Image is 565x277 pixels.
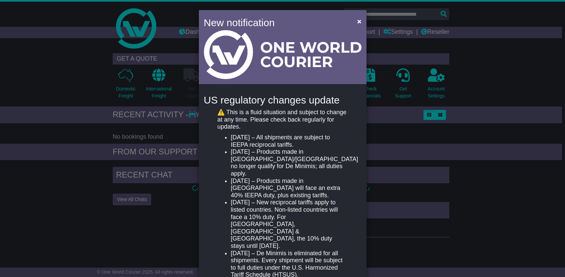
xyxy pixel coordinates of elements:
[204,94,361,106] h4: US regulatory changes update
[204,15,348,30] h4: New notification
[204,30,361,79] img: Light
[231,148,347,177] li: [DATE] – Products made in [GEOGRAPHIC_DATA]/[GEOGRAPHIC_DATA] no longer qualify for De Minimis; a...
[231,199,347,250] li: [DATE] – New reciprocal tariffs apply to listed countries. Non-listed countries will face a 10% d...
[231,134,347,148] li: [DATE] – All shipments are subject to IEEPA reciprocal tariffs.
[354,14,364,28] button: Close
[217,109,347,131] p: ⚠️ This is a fluid situation and subject to change at any time. Please check back regularly for u...
[357,17,361,25] span: ×
[231,178,347,199] li: [DATE] – Products made in [GEOGRAPHIC_DATA] will face an extra 40% IEEPA duty, plus existing tari...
